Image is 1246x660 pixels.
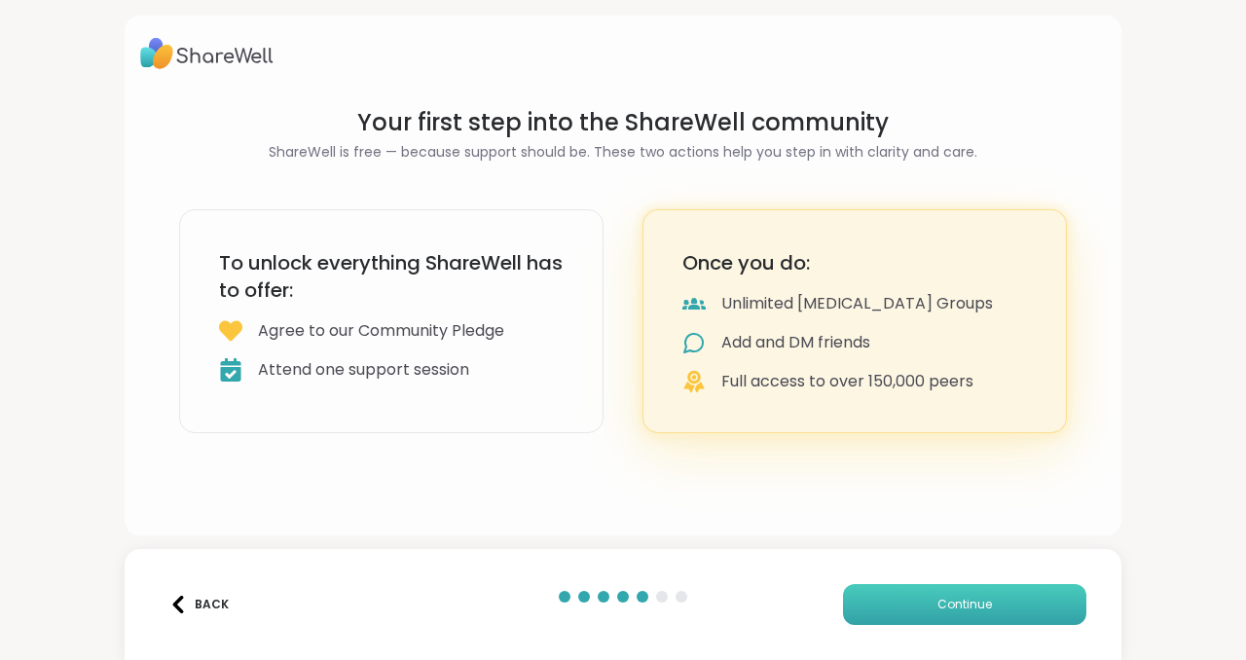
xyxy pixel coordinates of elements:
div: Unlimited [MEDICAL_DATA] Groups [721,292,993,315]
button: Continue [843,584,1086,625]
h1: Your first step into the ShareWell community [179,107,1067,138]
div: Agree to our Community Pledge [258,319,504,343]
h3: To unlock everything ShareWell has to offer: [219,249,564,304]
h2: ShareWell is free — because support should be. These two actions help you step in with clarity an... [179,142,1067,163]
button: Back [160,584,238,625]
div: Back [169,596,229,613]
h3: Once you do: [682,249,1027,276]
div: Add and DM friends [721,331,870,354]
img: ShareWell Logo [140,31,274,76]
div: Full access to over 150,000 peers [721,370,973,393]
span: Continue [937,596,992,613]
div: Attend one support session [258,358,469,382]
